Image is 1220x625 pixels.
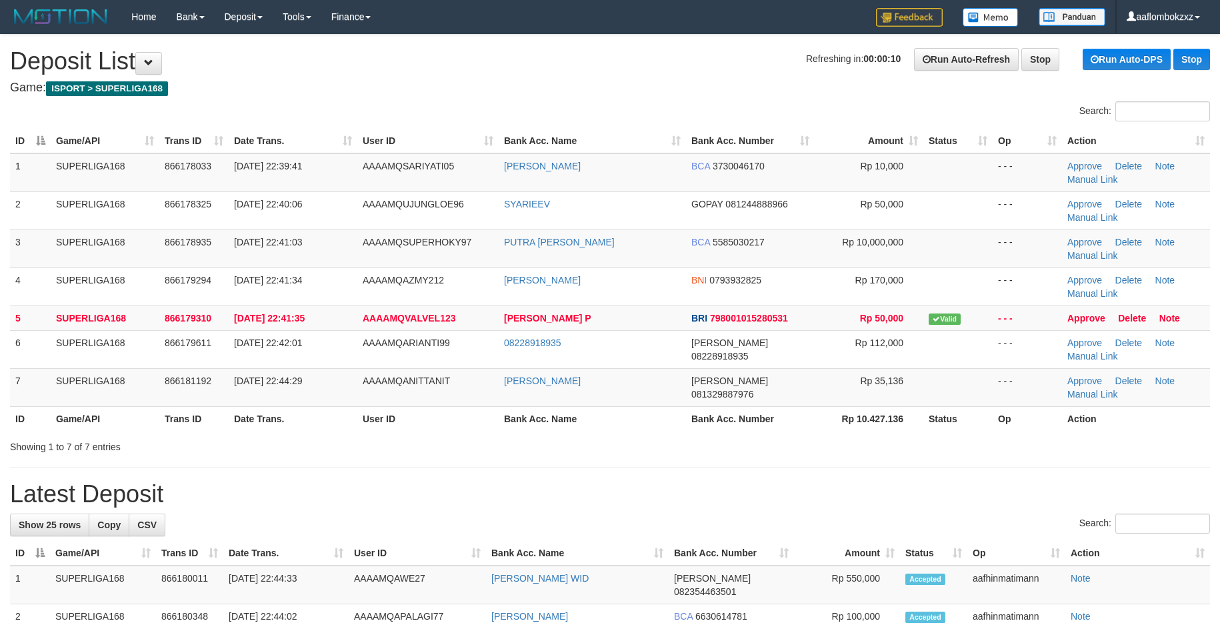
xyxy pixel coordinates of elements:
td: SUPERLIGA168 [51,368,159,406]
th: Action [1062,406,1210,431]
span: [DATE] 22:40:06 [234,199,302,209]
span: [PERSON_NAME] [691,338,768,348]
span: Rp 50,000 [860,199,903,209]
a: Approve [1067,237,1102,247]
th: Action: activate to sort column ascending [1065,541,1210,566]
span: AAAAMQSARIYATI05 [363,161,454,171]
span: Copy 6630614781 to clipboard [695,611,747,622]
a: Note [1159,313,1180,324]
span: [DATE] 22:42:01 [234,338,302,348]
th: User ID: activate to sort column ascending [349,541,486,566]
a: SYARIEEV [504,199,550,209]
span: 866178325 [165,199,211,209]
a: Note [1155,376,1175,386]
span: [PERSON_NAME] [691,376,768,386]
th: Bank Acc. Number: activate to sort column ascending [686,129,815,153]
span: AAAAMQSUPERHOKY97 [363,237,471,247]
img: Feedback.jpg [876,8,943,27]
th: Game/API: activate to sort column ascending [50,541,156,566]
span: BNI [691,275,707,285]
td: - - - [993,368,1062,406]
span: BRI [691,313,707,324]
a: Delete [1115,161,1142,171]
th: Trans ID [159,406,229,431]
span: Copy 08228918935 to clipboard [691,351,749,362]
span: Rp 170,000 [855,275,903,285]
span: ISPORT > SUPERLIGA168 [46,81,168,96]
td: 3 [10,229,51,267]
th: ID [10,406,51,431]
td: aafhinmatimann [967,566,1065,604]
th: Trans ID: activate to sort column ascending [159,129,229,153]
img: panduan.png [1039,8,1105,26]
th: Date Trans.: activate to sort column ascending [229,129,357,153]
td: 1 [10,566,50,604]
a: CSV [129,514,165,536]
a: PUTRA [PERSON_NAME] [504,237,615,247]
th: Op: activate to sort column ascending [967,541,1065,566]
td: [DATE] 22:44:33 [223,566,349,604]
td: 6 [10,330,51,368]
th: Date Trans. [229,406,357,431]
span: Copy 3730046170 to clipboard [713,161,765,171]
a: Stop [1021,48,1059,71]
span: Rp 10,000,000 [842,237,903,247]
th: Game/API [51,406,159,431]
span: Accepted [905,612,945,623]
a: Manual Link [1067,351,1118,362]
span: Refreshing in: [806,53,901,64]
span: [DATE] 22:39:41 [234,161,302,171]
a: Note [1155,338,1175,348]
span: Copy 081244888966 to clipboard [725,199,787,209]
a: Note [1155,237,1175,247]
span: [PERSON_NAME] [674,573,751,584]
th: Bank Acc. Name [499,406,686,431]
span: Valid transaction [929,314,961,325]
th: Rp 10.427.136 [815,406,923,431]
span: AAAAMQANITTANIT [363,376,450,386]
td: SUPERLIGA168 [50,566,156,604]
span: 866179611 [165,338,211,348]
td: SUPERLIGA168 [51,191,159,229]
th: Op [993,406,1062,431]
th: Date Trans.: activate to sort column ascending [223,541,349,566]
td: 4 [10,267,51,305]
label: Search: [1079,101,1210,121]
th: Trans ID: activate to sort column ascending [156,541,223,566]
span: BCA [691,161,710,171]
span: Accepted [905,574,945,585]
th: ID: activate to sort column descending [10,129,51,153]
a: Manual Link [1067,288,1118,299]
td: SUPERLIGA168 [51,330,159,368]
th: Op: activate to sort column ascending [993,129,1062,153]
span: Copy 5585030217 to clipboard [713,237,765,247]
span: Copy 0793932825 to clipboard [709,275,761,285]
td: SUPERLIGA168 [51,229,159,267]
th: User ID: activate to sort column ascending [357,129,499,153]
span: Copy 798001015280531 to clipboard [710,313,788,324]
label: Search: [1079,514,1210,534]
td: Rp 550,000 [794,566,900,604]
span: GOPAY [691,199,723,209]
span: BCA [691,237,710,247]
a: Approve [1067,338,1102,348]
td: - - - [993,330,1062,368]
a: Delete [1115,275,1142,285]
td: - - - [993,153,1062,192]
td: - - - [993,267,1062,305]
a: Delete [1115,199,1142,209]
a: [PERSON_NAME] WID [491,573,589,584]
h1: Latest Deposit [10,481,1210,508]
a: Stop [1173,49,1210,70]
a: Manual Link [1067,250,1118,261]
th: Bank Acc. Number: activate to sort column ascending [669,541,794,566]
span: Copy 082354463501 to clipboard [674,586,736,597]
th: Action: activate to sort column ascending [1062,129,1210,153]
td: 7 [10,368,51,406]
th: User ID [357,406,499,431]
td: SUPERLIGA168 [51,153,159,192]
td: 866180011 [156,566,223,604]
th: Bank Acc. Number [686,406,815,431]
a: Note [1155,275,1175,285]
th: Status: activate to sort column ascending [923,129,993,153]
